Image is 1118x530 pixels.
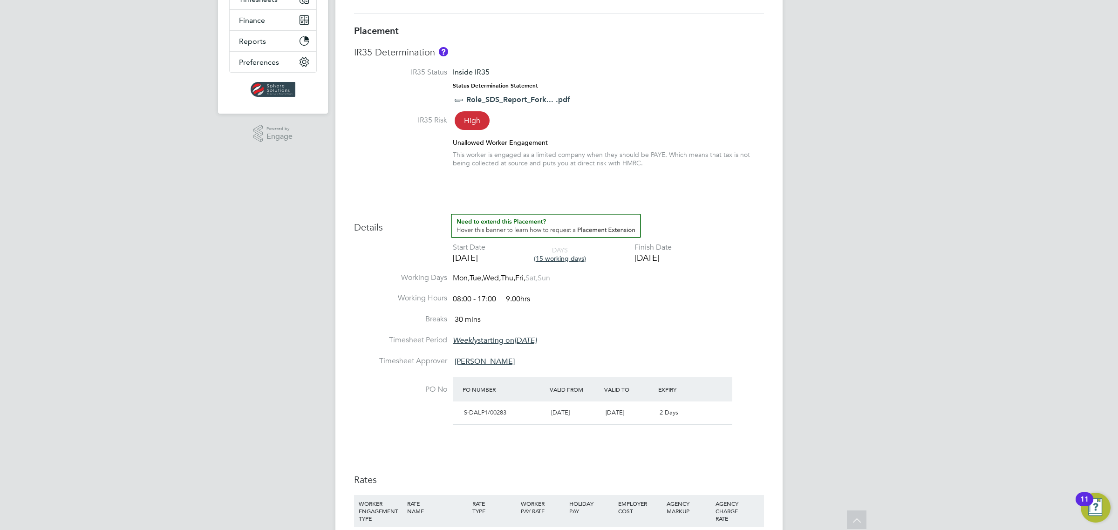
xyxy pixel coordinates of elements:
span: Wed, [483,273,501,283]
div: RATE TYPE [470,495,518,519]
span: Thu, [501,273,515,283]
label: PO No [354,385,447,394]
div: Expiry [656,381,710,398]
span: High [455,111,490,130]
div: RATE NAME [405,495,470,519]
div: WORKER PAY RATE [518,495,567,519]
span: starting on [453,336,537,345]
button: Preferences [230,52,316,72]
em: Weekly [453,336,477,345]
span: 2 Days [660,408,678,416]
div: EMPLOYER COST [616,495,664,519]
span: (15 working days) [534,254,586,263]
span: [PERSON_NAME] [455,357,515,366]
div: Start Date [453,243,485,252]
button: How to extend a Placement? [451,214,641,238]
div: Unallowed Worker Engagement [453,138,764,147]
div: [DATE] [453,252,485,263]
div: HOLIDAY PAY [567,495,615,519]
label: Working Days [354,273,447,283]
span: Powered by [266,125,293,133]
label: IR35 Risk [354,116,447,125]
a: Role_SDS_Report_Fork... .pdf [466,95,570,104]
div: Valid From [547,381,602,398]
div: This worker is engaged as a limited company when they should be PAYE. Which means that tax is not... [453,150,764,167]
span: Sun [538,273,550,283]
div: DAYS [529,246,591,263]
span: Mon, [453,273,470,283]
span: [DATE] [606,408,624,416]
span: Fri, [515,273,525,283]
div: 11 [1080,499,1089,511]
div: AGENCY CHARGE RATE [713,495,762,527]
button: Open Resource Center, 11 new notifications [1081,493,1111,523]
span: [DATE] [551,408,570,416]
div: PO Number [460,381,547,398]
span: Engage [266,133,293,141]
div: 08:00 - 17:00 [453,294,530,304]
span: 9.00hrs [501,294,530,304]
label: Timesheet Period [354,335,447,345]
button: Finance [230,10,316,30]
h3: IR35 Determination [354,46,764,58]
strong: Status Determination Statement [453,82,538,89]
b: Placement [354,25,399,36]
button: About IR35 [439,47,448,56]
img: spheresolutions-logo-retina.png [251,82,296,97]
div: Valid To [602,381,656,398]
a: Powered byEngage [253,125,293,143]
span: S-DALP1/00283 [464,408,506,416]
span: Finance [239,16,265,25]
label: Timesheet Approver [354,356,447,366]
span: Tue, [470,273,483,283]
label: Breaks [354,314,447,324]
h3: Details [354,214,764,233]
h3: Rates [354,474,764,486]
span: Inside IR35 [453,68,490,76]
span: Reports [239,37,266,46]
span: Preferences [239,58,279,67]
span: Sat, [525,273,538,283]
div: [DATE] [634,252,672,263]
div: Finish Date [634,243,672,252]
label: Working Hours [354,293,447,303]
div: AGENCY MARKUP [664,495,713,519]
label: IR35 Status [354,68,447,77]
a: Go to home page [229,82,317,97]
button: Reports [230,31,316,51]
em: [DATE] [514,336,537,345]
span: 30 mins [455,315,481,324]
div: WORKER ENGAGEMENT TYPE [356,495,405,527]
